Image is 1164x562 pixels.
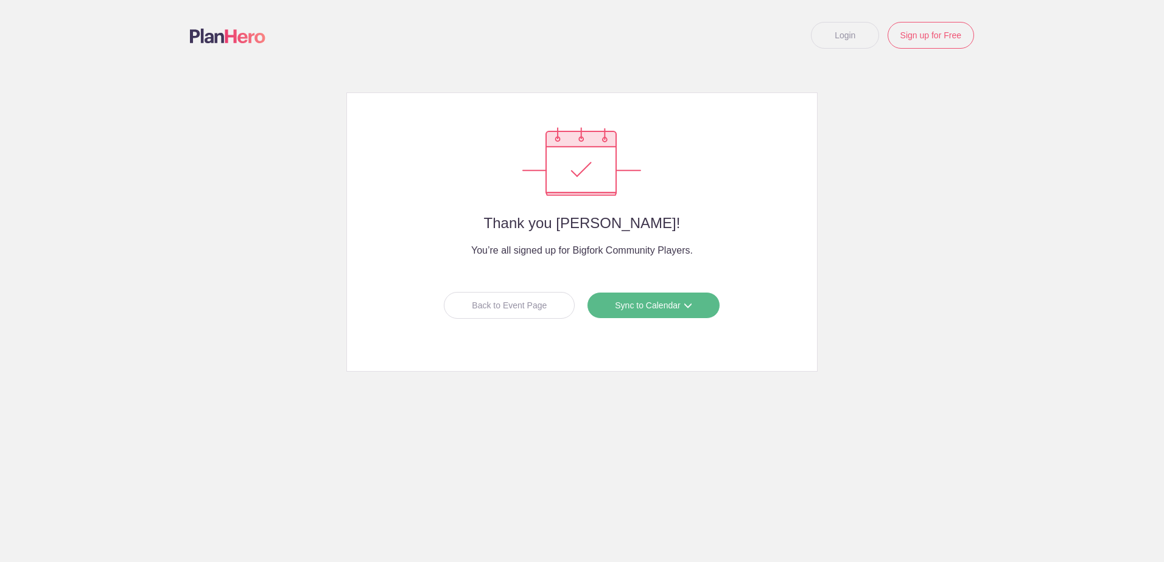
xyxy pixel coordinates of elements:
img: Success confirmation [522,127,641,196]
a: Login [811,22,879,49]
img: Logo main planhero [190,29,265,43]
a: Sync to Calendar [587,292,720,319]
h4: You’re all signed up for Bigfork Community Players. [371,243,792,258]
h2: Thank you [PERSON_NAME]! [371,215,792,231]
a: Sign up for Free [888,22,974,49]
a: Back to Event Page [444,292,575,319]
